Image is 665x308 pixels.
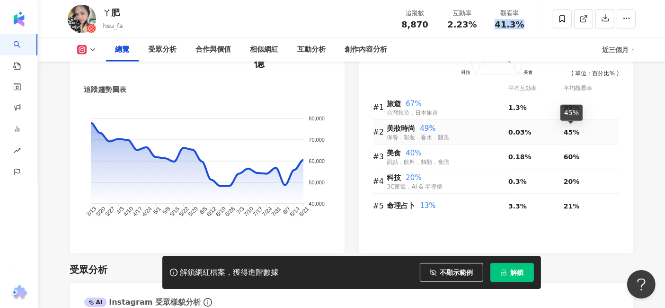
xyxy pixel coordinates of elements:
[508,128,532,136] span: 0.03%
[152,206,162,216] tspan: 5/1
[397,9,433,18] div: 追蹤數
[406,173,421,182] span: 20%
[420,124,435,133] span: 49%
[387,159,450,165] span: 甜點．飲料．麵類．食譜
[564,84,619,93] div: 平均觀看率
[103,206,116,218] tspan: 3/27
[85,206,98,218] tspan: 3/13
[508,178,527,185] span: 0.3%
[281,206,292,216] tspan: 8/7
[387,134,450,141] span: 保養．彩妝．香水．醫美
[406,100,421,108] span: 67%
[103,22,123,29] span: hsu_fa
[198,206,209,216] tspan: 6/5
[387,124,416,133] span: 美妝時尚
[387,149,401,157] span: 美食
[511,269,524,276] span: 解鎖
[298,206,310,218] tspan: 8/21
[250,44,279,55] div: 相似網紅
[251,206,264,218] tspan: 7/17
[10,285,28,300] img: chrome extension
[149,44,177,55] div: 受眾分析
[508,153,532,161] span: 0.18%
[13,141,21,163] span: rise
[242,206,255,218] tspan: 7/10
[205,206,218,218] tspan: 6/12
[373,151,387,163] div: #3
[68,5,96,33] img: KOL Avatar
[161,206,171,216] tspan: 5/8
[223,206,236,218] tspan: 6/26
[309,180,325,185] tspan: 50,000
[373,126,387,138] div: #2
[168,206,181,218] tspan: 5/15
[461,70,470,75] text: 科技
[214,206,227,218] tspan: 6/19
[401,19,428,29] span: 8,870
[373,101,387,113] div: #1
[387,201,416,210] span: 命理占卜
[180,268,279,278] div: 解鎖網紅檔案，獲得進階數據
[94,206,107,218] tspan: 3/20
[420,263,483,282] button: 不顯示範例
[373,175,387,187] div: #4
[387,100,401,108] span: 旅遊
[309,116,325,121] tspan: 80,000
[298,44,326,55] div: 互動分析
[523,70,533,75] text: 美食
[13,34,32,71] a: search
[564,178,580,185] span: 20%
[84,297,201,308] div: Instagram 受眾樣貌分析
[261,206,274,218] tspan: 7/24
[11,11,27,27] img: logo icon
[500,269,507,276] span: lock
[115,206,125,216] tspan: 4/3
[84,85,127,95] div: 追蹤趨勢圖表
[564,202,580,210] span: 21%
[508,104,527,111] span: 1.3%
[490,263,534,282] button: 解鎖
[309,201,325,207] tspan: 40,000
[508,202,527,210] span: 3.3%
[508,84,564,93] div: 平均互動率
[235,206,246,216] tspan: 7/3
[560,105,583,121] div: 45%
[406,149,421,157] span: 40%
[270,206,283,218] tspan: 7/31
[603,42,636,57] div: 近三個月
[131,206,144,218] tspan: 4/17
[387,183,443,190] span: 3C家電．AI & 半導體
[564,104,580,111] span: 99%
[186,206,199,218] tspan: 5/29
[103,7,123,18] div: ㄚ肥
[420,201,435,210] span: 13%
[564,128,580,136] span: 45%
[309,158,325,164] tspan: 60,000
[309,137,325,143] tspan: 70,000
[444,9,480,18] div: 互動率
[196,44,231,55] div: 合作與價值
[387,109,438,116] span: 台灣旅遊．日本旅遊
[373,200,387,212] div: #5
[115,44,130,55] div: 總覽
[122,206,134,218] tspan: 4/10
[345,44,388,55] div: 創作內容分析
[202,297,213,308] span: info-circle
[447,20,477,29] span: 2.23%
[177,206,190,218] tspan: 5/22
[141,206,153,218] tspan: 4/24
[387,173,401,182] span: 科技
[84,298,107,307] div: AI
[492,9,528,18] div: 觀看率
[564,153,580,161] span: 60%
[495,20,524,29] span: 41.3%
[288,206,301,218] tspan: 8/14
[440,269,473,276] span: 不顯示範例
